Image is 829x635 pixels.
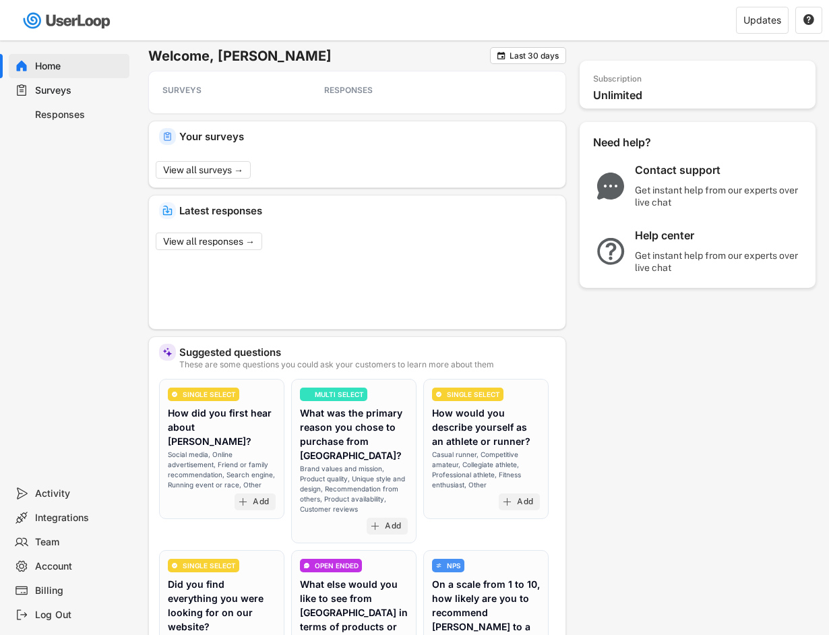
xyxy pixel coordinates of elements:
div: Log Out [35,609,124,622]
div: Need help? [593,135,687,150]
img: MagicMajor%20%28Purple%29.svg [162,347,173,357]
div: These are some questions you could ask your customers to learn more about them [179,361,555,369]
img: CircleTickMinorWhite.svg [171,562,178,569]
text:  [497,51,505,61]
div: How did you first hear about [PERSON_NAME]? [168,406,276,448]
div: How would you describe yourself as an athlete or runner? [432,406,540,448]
div: Home [35,60,124,73]
div: Suggested questions [179,347,555,357]
div: NPS [447,562,461,569]
div: MULTI SELECT [315,391,364,398]
img: yH5BAEAAAAALAAAAAABAAEAAAIBRAA7 [303,391,310,398]
div: Account [35,560,124,573]
div: Help center [635,229,803,243]
div: RESPONSES [324,85,446,96]
div: Integrations [35,512,124,524]
div: Subscription [593,74,642,85]
div: Add [385,521,401,532]
div: Last 30 days [510,52,559,60]
div: SURVEYS [162,85,284,96]
div: Activity [35,487,124,500]
div: Add [517,497,533,508]
div: Brand values and mission, Product quality, Unique style and design, Recommendation from others, P... [300,464,408,514]
img: CircleTickMinorWhite.svg [171,391,178,398]
div: Updates [743,16,781,25]
div: Unlimited [593,88,809,102]
div: Get instant help from our experts over live chat [635,249,803,274]
div: Contact support [635,163,803,177]
img: AdjustIcon.svg [435,562,442,569]
img: userloop-logo-01.svg [20,7,115,34]
text:  [803,13,814,26]
div: Surveys [35,84,124,97]
div: Responses [35,109,124,121]
img: ChatMajor.svg [593,173,628,200]
img: IncomingMajor.svg [162,206,173,216]
img: QuestionMarkInverseMajor.svg [593,238,628,265]
button: View all surveys → [156,161,251,179]
div: What was the primary reason you chose to purchase from [GEOGRAPHIC_DATA]? [300,406,408,462]
h6: Welcome, [PERSON_NAME] [148,47,490,65]
div: Get instant help from our experts over live chat [635,184,803,208]
div: SINGLE SELECT [183,562,236,569]
div: Latest responses [179,206,555,216]
div: Did you find everything you were looking for on our website? [168,577,276,634]
img: ConversationMinor.svg [303,562,310,569]
div: Add [253,497,269,508]
button:  [803,14,815,26]
div: Casual runner, Competitive amateur, Collegiate athlete, Professional athlete, Fitness enthusiast,... [432,450,540,490]
div: Your surveys [179,131,555,142]
div: OPEN ENDED [315,562,359,569]
div: Team [35,536,124,549]
img: CircleTickMinorWhite.svg [435,391,442,398]
div: SINGLE SELECT [183,391,236,398]
div: SINGLE SELECT [447,391,500,398]
button: View all responses → [156,233,262,250]
div: Billing [35,584,124,597]
button:  [496,51,506,61]
div: Social media, Online advertisement, Friend or family recommendation, Search engine, Running event... [168,450,276,490]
